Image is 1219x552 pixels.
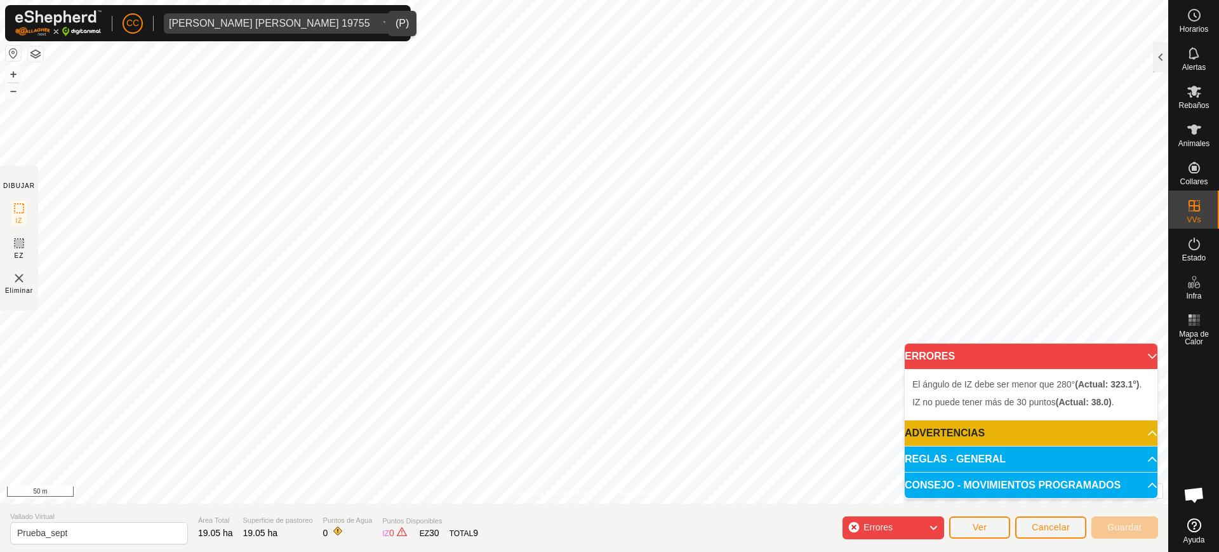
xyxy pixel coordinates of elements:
[1178,102,1209,109] span: Rebaños
[198,528,233,538] span: 19.05 ha
[450,527,478,540] div: TOTAL
[473,528,478,538] span: 9
[11,271,27,286] img: VV
[519,487,592,499] a: Política de Privacidad
[905,454,1006,464] span: REGLAS - GENERAL
[905,344,1157,369] p-accordion-header: ERRORES
[15,10,102,36] img: Logo Gallagher
[6,46,21,61] button: Restablecer Mapa
[16,216,23,226] span: IZ
[912,379,1142,389] span: El ángulo de IZ debe ser menor que 280° .
[607,487,649,499] a: Contáctenos
[1180,178,1208,185] span: Collares
[429,528,439,538] span: 30
[5,286,33,295] span: Eliminar
[382,527,409,540] div: IZ
[28,46,43,62] button: Capas del Mapa
[905,369,1157,420] p-accordion-content: ERRORES
[1015,516,1086,539] button: Cancelar
[382,516,478,527] span: Puntos Disponibles
[1183,536,1205,544] span: Ayuda
[126,17,139,30] span: CC
[949,516,1010,539] button: Ver
[1186,292,1201,300] span: Infra
[6,83,21,98] button: –
[905,447,1157,472] p-accordion-header: REGLAS - GENERAL
[3,181,35,191] div: DIBUJAR
[905,351,955,361] span: ERRORES
[389,528,394,538] span: 0
[198,515,233,526] span: Área Total
[1056,397,1112,407] b: (Actual: 38.0)
[1075,379,1139,389] b: (Actual: 323.1°)
[1172,330,1216,346] span: Mapa de Calor
[323,515,373,526] span: Puntos de Agua
[1091,516,1158,539] button: Guardar
[912,397,1114,407] span: IZ no puede tener más de 30 puntos .
[15,251,24,260] span: EZ
[164,13,375,34] span: Ana Isabel De La Iglesia Gutierrez 19755
[1178,140,1209,147] span: Animales
[1187,216,1201,224] span: VVs
[1169,513,1219,549] a: Ayuda
[1182,254,1206,262] span: Estado
[243,528,278,538] span: 19.05 ha
[169,18,370,29] div: [PERSON_NAME] [PERSON_NAME] 19755
[973,522,987,532] span: Ver
[863,522,893,532] span: Errores
[1182,64,1206,71] span: Alertas
[1107,522,1142,532] span: Guardar
[905,421,1157,446] p-accordion-header: ADVERTENCIAS
[323,528,328,538] span: 0
[1180,25,1208,33] span: Horarios
[1175,476,1213,514] a: Chat abierto
[905,428,985,438] span: ADVERTENCIAS
[420,527,439,540] div: EZ
[905,473,1157,498] p-accordion-header: CONSEJO - MOVIMIENTOS PROGRAMADOS
[375,13,401,34] div: dropdown trigger
[6,67,21,82] button: +
[10,511,188,522] span: Vallado Virtual
[1032,522,1070,532] span: Cancelar
[243,515,313,526] span: Superficie de pastoreo
[905,480,1121,490] span: CONSEJO - MOVIMIENTOS PROGRAMADOS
